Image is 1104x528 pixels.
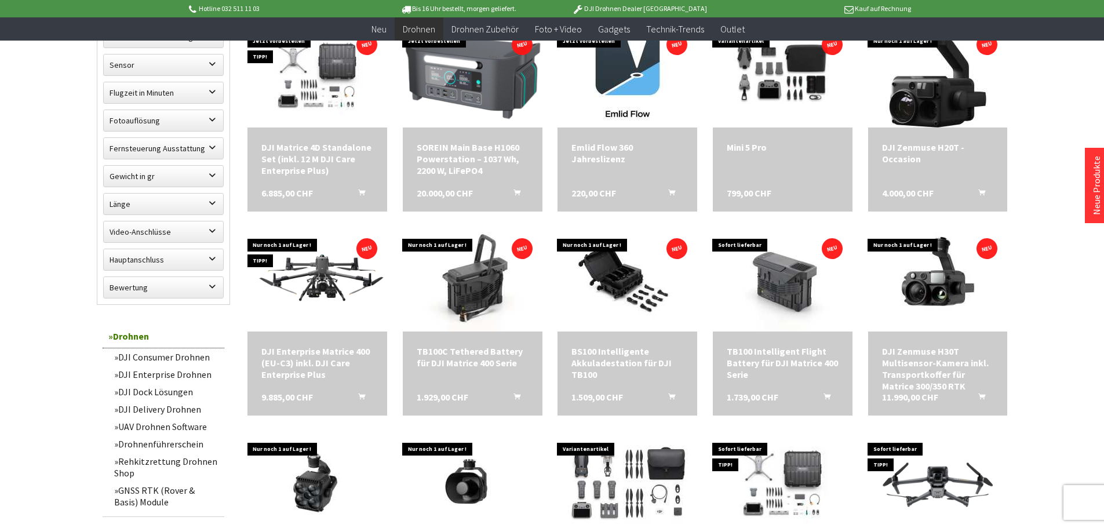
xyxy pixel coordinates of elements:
[549,2,730,16] p: DJI Drohnen Dealer [GEOGRAPHIC_DATA]
[261,141,373,176] div: DJI Matrice 4D Standalone Set (inkl. 12 M DJI Care Enterprise Plus)
[882,345,994,392] div: DJI Zenmuse H30T Multisensor-Kamera inkl. Transportkoffer für Matrice 300/350 RTK
[712,17,753,41] a: Outlet
[104,221,223,242] label: Video-Anschlüsse
[108,400,224,418] a: DJI Delivery Drohnen
[417,391,468,403] span: 1.929,00 CHF
[654,187,682,202] button: In den Warenkorb
[403,30,542,121] img: SOREIN Main Base H1060 Powerstation – 1037 Wh, 2200 W, LiFePO4
[1091,156,1102,215] a: Neue Produkte
[108,453,224,482] a: Rehkitzrettung Drohnen Shop
[727,141,839,153] div: Mini 5 Pro
[886,23,990,128] img: DJI Zenmuse H20T - Occasion
[882,187,934,199] span: 4.000,00 CHF
[535,23,582,35] span: Foto + Video
[261,345,373,380] a: DJI Enterprise Matrice 400 (EU-C3) inkl. DJI Care Enterprise Plus 9.885,00 CHF In den Warenkorb
[575,23,680,128] img: Emlid Flow 360 Jahreslizenz
[720,23,745,35] span: Outlet
[571,187,616,199] span: 220,00 CHF
[571,345,683,380] div: BS100 Intelligente Akkuladestation für DJI TB100
[403,23,435,35] span: Drohnen
[261,187,313,199] span: 6.885,00 CHF
[571,141,683,165] a: Emlid Flow 360 Jahreslizenz 220,00 CHF In den Warenkorb
[868,444,1008,523] img: DJI Mavic 3 Enterprise (EU-C1) DJI Care Basic M3E
[646,23,704,35] span: Technik-Trends
[104,138,223,159] label: Fernsteuerung Ausstattung
[108,348,224,366] a: DJI Consumer Drohnen
[964,391,992,406] button: In den Warenkorb
[104,54,223,75] label: Sensor
[868,227,1007,332] img: DJI Zenmuse H30T Multisensor-Kamera inkl. Transportkoffer für Matrice 300/350 RTK
[344,391,372,406] button: In den Warenkorb
[810,391,837,406] button: In den Warenkorb
[261,391,313,403] span: 9.885,00 CHF
[500,391,527,406] button: In den Warenkorb
[417,141,529,176] a: SOREIN Main Base H1060 Powerstation – 1037 Wh, 2200 W, LiFePO4 20.000,00 CHF In den Warenkorb
[368,2,549,16] p: Bis 16 Uhr bestellt, morgen geliefert.
[108,418,224,435] a: UAV Drohnen Software
[527,17,590,41] a: Foto + Video
[363,17,395,41] a: Neu
[713,227,851,332] img: TB100 Intelligent Flight Battery für DJI Matrice 400 Serie
[104,194,223,214] label: Länge
[344,187,372,202] button: In den Warenkorb
[108,366,224,383] a: DJI Enterprise Drohnen
[108,482,224,511] a: GNSS RTK (Rover & Basis) Module
[654,391,682,406] button: In den Warenkorb
[247,240,387,319] img: DJI Enterprise Matrice 400 (EU-C3) inkl. DJI Care Enterprise Plus
[371,23,387,35] span: Neu
[571,141,683,165] div: Emlid Flow 360 Jahreslizenz
[417,345,529,369] div: TB100C Tethered Battery für DJI Matrice 400 Serie
[104,249,223,270] label: Hauptanschluss
[727,345,839,380] div: TB100 Intelligent Flight Battery für DJI Matrice 400 Serie
[103,325,224,348] a: Drohnen
[104,166,223,187] label: Gewicht in gr
[571,345,683,380] a: BS100 Intelligente Akkuladestation für DJI TB100 1.509,00 CHF In den Warenkorb
[451,23,519,35] span: Drohnen Zubehör
[638,17,712,41] a: Technik-Trends
[104,277,223,298] label: Bewertung
[598,23,630,35] span: Gadgets
[108,383,224,400] a: DJI Dock Lösungen
[571,391,623,403] span: 1.509,00 CHF
[395,17,443,41] a: Drohnen
[559,227,697,332] img: BS100 Intelligente Akkuladestation für DJI TB100
[730,2,911,16] p: Kauf auf Rechnung
[403,227,541,332] img: TB100C Tethered Battery für DJI Matrice 400 Serie
[104,110,223,131] label: Fotoauflösung
[417,345,529,369] a: TB100C Tethered Battery für DJI Matrice 400 Serie 1.929,00 CHF In den Warenkorb
[713,29,852,122] img: Mini 5 Pro
[261,345,373,380] div: DJI Enterprise Matrice 400 (EU-C3) inkl. DJI Care Enterprise Plus
[882,141,994,165] div: DJI Zenmuse H20T - Occasion
[500,187,527,202] button: In den Warenkorb
[964,187,992,202] button: In den Warenkorb
[727,391,778,403] span: 1.739,00 CHF
[882,391,938,403] span: 11.990,00 CHF
[443,17,527,41] a: Drohnen Zubehör
[417,187,473,199] span: 20.000,00 CHF
[261,141,373,176] a: DJI Matrice 4D Standalone Set (inkl. 12 M DJI Care Enterprise Plus) 6.885,00 CHF In den Warenkorb
[727,141,839,153] a: Mini 5 Pro 799,00 CHF
[727,187,771,199] span: 799,00 CHF
[882,345,994,392] a: DJI Zenmuse H30T Multisensor-Kamera inkl. Transportkoffer für Matrice 300/350 RTK 11.990,00 CHF I...
[247,26,387,126] img: DJI Matrice 4D Standalone Set (inkl. 12 M DJI Care Enterprise Plus)
[882,141,994,165] a: DJI Zenmuse H20T - Occasion 4.000,00 CHF In den Warenkorb
[417,141,529,176] div: SOREIN Main Base H1060 Powerstation – 1037 Wh, 2200 W, LiFePO4
[104,82,223,103] label: Flugzeit in Minuten
[727,345,839,380] a: TB100 Intelligent Flight Battery für DJI Matrice 400 Serie 1.739,00 CHF In den Warenkorb
[108,435,224,453] a: Drohnenführerschein
[187,2,368,16] p: Hotline 032 511 11 03
[590,17,638,41] a: Gadgets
